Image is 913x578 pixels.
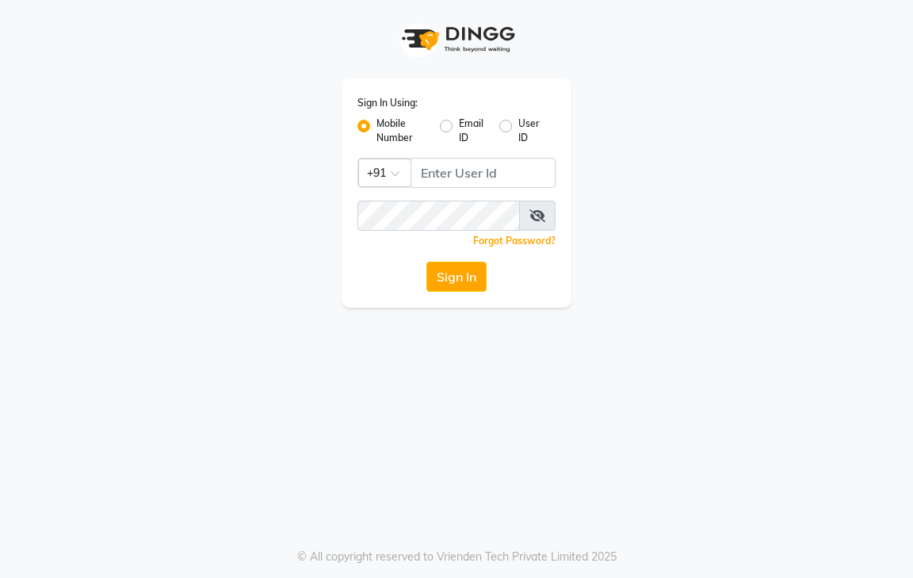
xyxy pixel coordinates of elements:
[376,117,427,145] label: Mobile Number
[518,117,543,145] label: User ID
[473,235,556,247] a: Forgot Password?
[357,96,418,110] label: Sign In Using:
[411,158,556,188] input: Username
[459,117,486,145] label: Email ID
[357,201,520,231] input: Username
[426,262,487,292] button: Sign In
[393,16,520,63] img: logo1.svg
